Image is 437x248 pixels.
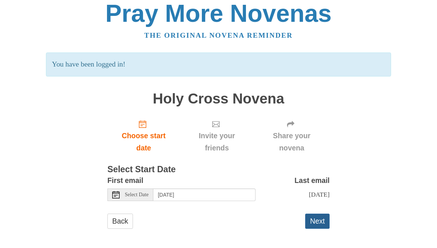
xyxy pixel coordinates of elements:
div: Click "Next" to confirm your start date first. [254,114,330,158]
button: Next [305,214,330,229]
span: Invite your friends [187,130,246,154]
a: Choose start date [107,114,180,158]
h1: Holy Cross Novena [107,91,330,107]
p: You have been logged in! [46,53,391,77]
div: Click "Next" to confirm your start date first. [180,114,254,158]
span: Share your novena [261,130,322,154]
span: [DATE] [309,191,330,198]
h3: Select Start Date [107,165,330,175]
span: Choose start date [115,130,173,154]
label: First email [107,175,143,187]
a: The original novena reminder [144,32,293,40]
a: Back [107,214,133,229]
label: Last email [294,175,330,187]
span: Select Date [125,193,149,198]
